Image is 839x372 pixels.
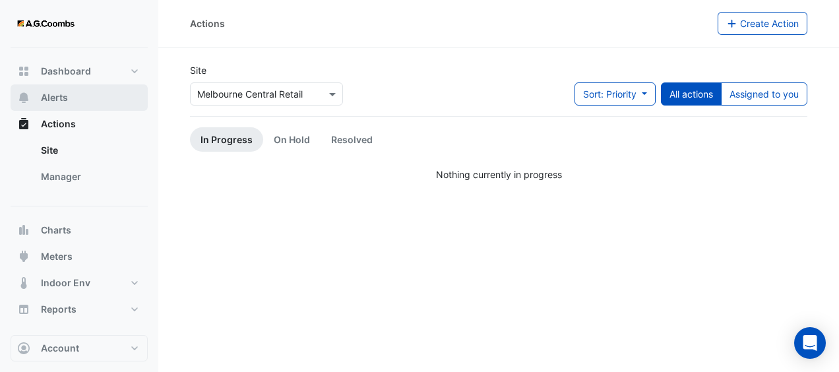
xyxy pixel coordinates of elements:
[721,82,807,106] button: Assigned to you
[583,88,637,100] span: Sort: Priority
[11,111,148,137] button: Actions
[30,137,148,164] a: Site
[263,127,321,152] a: On Hold
[30,164,148,190] a: Manager
[661,82,722,106] button: All actions
[41,91,68,104] span: Alerts
[17,117,30,131] app-icon: Actions
[16,11,75,37] img: Company Logo
[17,276,30,290] app-icon: Indoor Env
[11,335,148,361] button: Account
[41,224,71,237] span: Charts
[740,18,799,29] span: Create Action
[11,270,148,296] button: Indoor Env
[190,168,807,181] div: Nothing currently in progress
[17,65,30,78] app-icon: Dashboard
[718,12,808,35] button: Create Action
[190,127,263,152] a: In Progress
[41,342,79,355] span: Account
[41,250,73,263] span: Meters
[11,84,148,111] button: Alerts
[190,63,206,77] label: Site
[41,65,91,78] span: Dashboard
[11,217,148,243] button: Charts
[11,58,148,84] button: Dashboard
[17,91,30,104] app-icon: Alerts
[41,117,76,131] span: Actions
[575,82,656,106] button: Sort: Priority
[17,250,30,263] app-icon: Meters
[17,303,30,316] app-icon: Reports
[41,276,90,290] span: Indoor Env
[11,137,148,195] div: Actions
[794,327,826,359] div: Open Intercom Messenger
[11,243,148,270] button: Meters
[17,224,30,237] app-icon: Charts
[321,127,383,152] a: Resolved
[11,296,148,323] button: Reports
[190,16,225,30] div: Actions
[41,303,77,316] span: Reports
